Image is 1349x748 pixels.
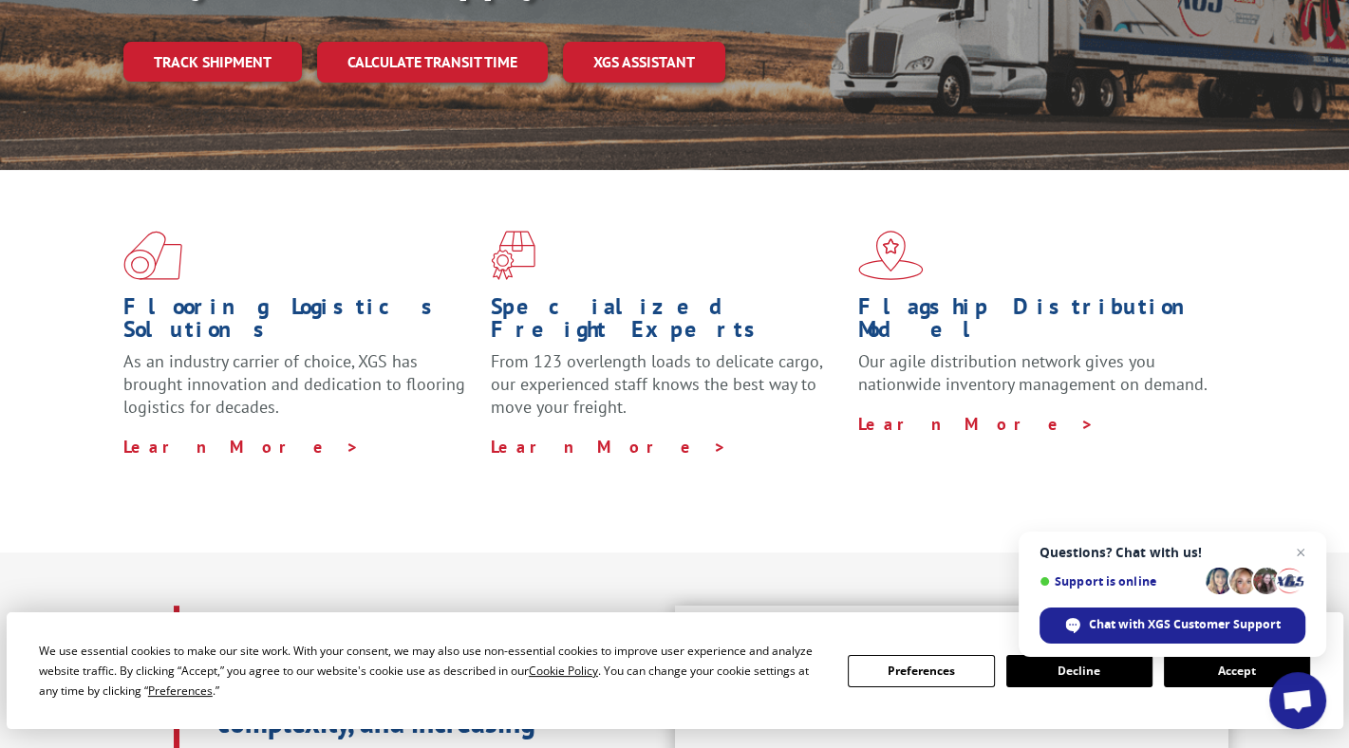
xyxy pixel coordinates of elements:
div: Cookie Consent Prompt [7,612,1343,729]
button: Preferences [848,655,994,687]
a: Learn More > [858,413,1095,435]
button: Accept [1164,655,1310,687]
span: Chat with XGS Customer Support [1040,608,1305,644]
span: Questions? Chat with us! [1040,545,1305,560]
img: xgs-icon-focused-on-flooring-red [491,231,535,280]
a: XGS ASSISTANT [563,42,725,83]
p: From 123 overlength loads to delicate cargo, our experienced staff knows the best way to move you... [491,350,844,435]
a: Track shipment [123,42,302,82]
span: As an industry carrier of choice, XGS has brought innovation and dedication to flooring logistics... [123,350,465,418]
span: Preferences [148,683,213,699]
a: Learn More > [491,436,727,458]
a: Calculate transit time [317,42,548,83]
h1: Specialized Freight Experts [491,295,844,350]
a: Learn More > [123,436,360,458]
h1: Flooring Logistics Solutions [123,295,477,350]
h1: Flagship Distribution Model [858,295,1211,350]
a: Open chat [1269,672,1326,729]
span: Chat with XGS Customer Support [1089,616,1281,633]
span: Support is online [1040,574,1199,589]
img: xgs-icon-total-supply-chain-intelligence-red [123,231,182,280]
img: xgs-icon-flagship-distribution-model-red [858,231,924,280]
span: Cookie Policy [529,663,598,679]
button: Decline [1006,655,1152,687]
div: We use essential cookies to make our site work. With your consent, we may also use non-essential ... [39,641,825,701]
span: Our agile distribution network gives you nationwide inventory management on demand. [858,350,1208,395]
